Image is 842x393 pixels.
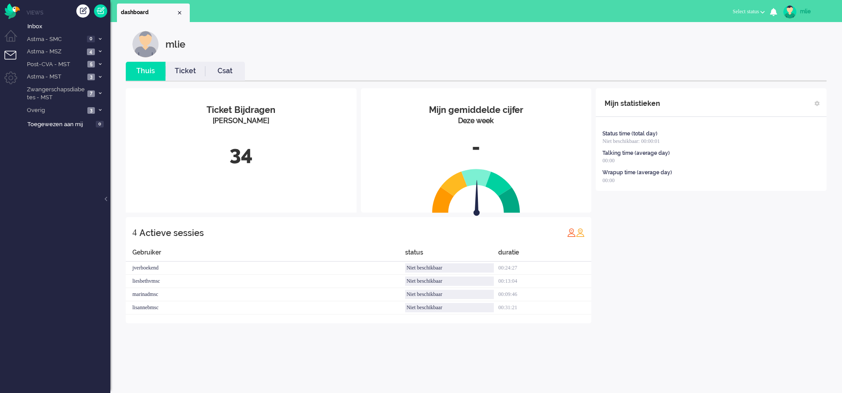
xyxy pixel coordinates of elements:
[126,275,405,288] div: liesbethvmsc
[782,5,833,19] a: mlie
[26,73,85,81] span: Astma - MST
[205,62,245,81] li: Csat
[132,104,350,116] div: Ticket Bijdragen
[498,262,591,275] div: 00:24:27
[87,36,95,42] span: 0
[165,31,185,57] div: mlie
[602,177,614,183] span: 00:00
[87,90,95,97] span: 7
[132,116,350,126] div: [PERSON_NAME]
[126,248,405,262] div: Gebruiker
[368,116,585,126] div: Deze week
[126,262,405,275] div: jverboekend
[368,133,585,162] div: -
[727,5,770,18] button: Select status
[26,86,85,102] span: Zwangerschapsdiabetes - MST
[4,30,24,50] li: Dashboard menu
[576,228,585,237] img: profile_orange.svg
[4,51,24,71] li: Tickets menu
[94,4,107,18] a: Quick Ticket
[132,224,137,241] div: 4
[126,66,165,76] a: Thuis
[405,303,494,312] div: Niet beschikbaar
[165,66,205,76] a: Ticket
[567,228,576,237] img: profile_red.svg
[498,275,591,288] div: 00:13:04
[126,301,405,314] div: lisannebmsc
[4,4,20,19] img: flow_omnibird.svg
[458,180,496,218] img: arrow.svg
[132,31,159,57] img: customer.svg
[26,48,84,56] span: Astma - MSZ
[4,71,24,91] li: Admin menu
[26,35,84,44] span: Astma - SMC
[405,263,494,273] div: Niet beschikbaar
[87,49,95,55] span: 4
[602,130,658,138] div: Status time (total day)
[4,6,20,12] a: Omnidesk
[498,248,591,262] div: duratie
[26,60,85,69] span: Post-CVA - MST
[498,301,591,314] div: 00:31:21
[405,277,494,286] div: Niet beschikbaar
[87,61,95,67] span: 5
[727,3,770,22] li: Select status
[26,9,110,16] li: Views
[602,169,672,176] div: Wrapup time (average day)
[126,288,405,301] div: marinadmsc
[205,66,245,76] a: Csat
[26,21,110,31] a: Inbox
[139,224,204,242] div: Actieve sessies
[800,7,833,16] div: mlie
[602,157,614,164] span: 00:00
[605,95,660,112] div: Mijn statistieken
[405,290,494,299] div: Niet beschikbaar
[27,22,110,31] span: Inbox
[132,139,350,168] div: 34
[783,5,797,19] img: avatar
[405,248,498,262] div: status
[733,8,759,15] span: Select status
[121,9,176,16] span: dashboard
[602,150,670,157] div: Talking time (average day)
[602,138,660,144] span: Niet beschikbaar: 00:00:01
[498,288,591,301] div: 00:09:46
[26,119,110,129] a: Toegewezen aan mij 0
[76,4,90,18] div: Creëer ticket
[126,62,165,81] li: Thuis
[87,74,95,80] span: 3
[27,120,93,129] span: Toegewezen aan mij
[96,121,104,127] span: 0
[165,62,205,81] li: Ticket
[117,4,190,22] li: Dashboard
[368,104,585,116] div: Mijn gemiddelde cijfer
[87,107,95,114] span: 3
[176,9,183,16] div: Close tab
[432,168,520,213] img: semi_circle.svg
[26,106,85,115] span: Overig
